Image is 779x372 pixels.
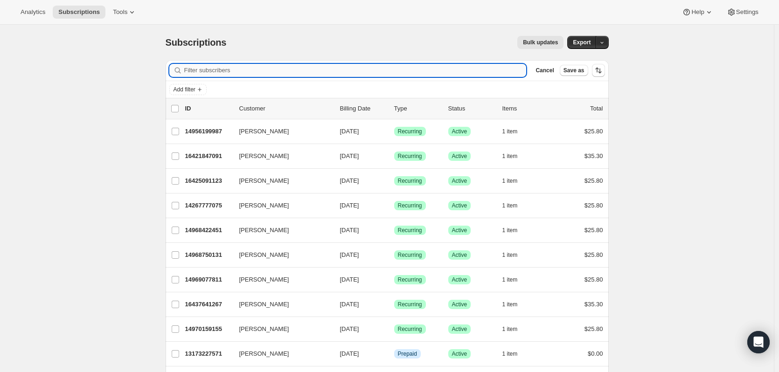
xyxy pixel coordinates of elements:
[394,104,441,113] div: Type
[398,301,422,308] span: Recurring
[340,152,359,159] span: [DATE]
[185,201,232,210] p: 14267777075
[452,350,467,358] span: Active
[584,227,603,234] span: $25.80
[560,65,588,76] button: Save as
[452,152,467,160] span: Active
[502,150,528,163] button: 1 item
[502,273,528,286] button: 1 item
[584,301,603,308] span: $35.30
[691,8,704,16] span: Help
[584,251,603,258] span: $25.80
[502,251,518,259] span: 1 item
[113,8,127,16] span: Tools
[107,6,142,19] button: Tools
[452,251,467,259] span: Active
[185,104,232,113] p: ID
[234,272,327,287] button: [PERSON_NAME]
[239,324,289,334] span: [PERSON_NAME]
[185,150,603,163] div: 16421847091[PERSON_NAME][DATE]SuccessRecurringSuccessActive1 item$35.30
[185,347,603,360] div: 13173227571[PERSON_NAME][DATE]InfoPrepaidSuccessActive1 item$0.00
[58,8,100,16] span: Subscriptions
[185,174,603,187] div: 16425091123[PERSON_NAME][DATE]SuccessRecurringSuccessActive1 item$25.80
[239,226,289,235] span: [PERSON_NAME]
[502,227,518,234] span: 1 item
[239,300,289,309] span: [PERSON_NAME]
[185,104,603,113] div: IDCustomerBilling DateTypeStatusItemsTotal
[340,202,359,209] span: [DATE]
[502,125,528,138] button: 1 item
[584,128,603,135] span: $25.80
[185,226,232,235] p: 14968422451
[536,67,554,74] span: Cancel
[239,250,289,260] span: [PERSON_NAME]
[452,177,467,185] span: Active
[185,199,603,212] div: 14267777075[PERSON_NAME][DATE]SuccessRecurringSuccessActive1 item$25.80
[452,325,467,333] span: Active
[398,128,422,135] span: Recurring
[584,276,603,283] span: $25.80
[502,276,518,283] span: 1 item
[563,67,584,74] span: Save as
[502,323,528,336] button: 1 item
[502,298,528,311] button: 1 item
[502,104,549,113] div: Items
[239,201,289,210] span: [PERSON_NAME]
[567,36,596,49] button: Export
[234,248,327,262] button: [PERSON_NAME]
[185,300,232,309] p: 16437641267
[185,275,232,284] p: 14969077811
[185,298,603,311] div: 16437641267[PERSON_NAME][DATE]SuccessRecurringSuccessActive1 item$35.30
[21,8,45,16] span: Analytics
[502,199,528,212] button: 1 item
[340,104,387,113] p: Billing Date
[185,125,603,138] div: 14956199987[PERSON_NAME][DATE]SuccessRecurringSuccessActive1 item$25.80
[747,331,770,353] div: Open Intercom Messenger
[185,176,232,186] p: 16425091123
[452,276,467,283] span: Active
[502,350,518,358] span: 1 item
[448,104,495,113] p: Status
[398,325,422,333] span: Recurring
[523,39,558,46] span: Bulk updates
[234,124,327,139] button: [PERSON_NAME]
[185,224,603,237] div: 14968422451[PERSON_NAME][DATE]SuccessRecurringSuccessActive1 item$25.80
[239,349,289,358] span: [PERSON_NAME]
[234,198,327,213] button: [PERSON_NAME]
[239,104,333,113] p: Customer
[588,350,603,357] span: $0.00
[584,325,603,332] span: $25.80
[169,84,207,95] button: Add filter
[398,276,422,283] span: Recurring
[234,223,327,238] button: [PERSON_NAME]
[15,6,51,19] button: Analytics
[185,248,603,262] div: 14968750131[PERSON_NAME][DATE]SuccessRecurringSuccessActive1 item$25.80
[452,128,467,135] span: Active
[234,346,327,361] button: [PERSON_NAME]
[398,251,422,259] span: Recurring
[398,227,422,234] span: Recurring
[340,227,359,234] span: [DATE]
[502,248,528,262] button: 1 item
[234,322,327,337] button: [PERSON_NAME]
[340,128,359,135] span: [DATE]
[340,251,359,258] span: [DATE]
[398,177,422,185] span: Recurring
[592,64,605,77] button: Sort the results
[340,177,359,184] span: [DATE]
[234,297,327,312] button: [PERSON_NAME]
[340,301,359,308] span: [DATE]
[398,202,422,209] span: Recurring
[502,152,518,160] span: 1 item
[452,301,467,308] span: Active
[532,65,557,76] button: Cancel
[234,173,327,188] button: [PERSON_NAME]
[502,325,518,333] span: 1 item
[185,273,603,286] div: 14969077811[PERSON_NAME][DATE]SuccessRecurringSuccessActive1 item$25.80
[340,350,359,357] span: [DATE]
[185,250,232,260] p: 14968750131
[502,301,518,308] span: 1 item
[452,202,467,209] span: Active
[185,127,232,136] p: 14956199987
[736,8,758,16] span: Settings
